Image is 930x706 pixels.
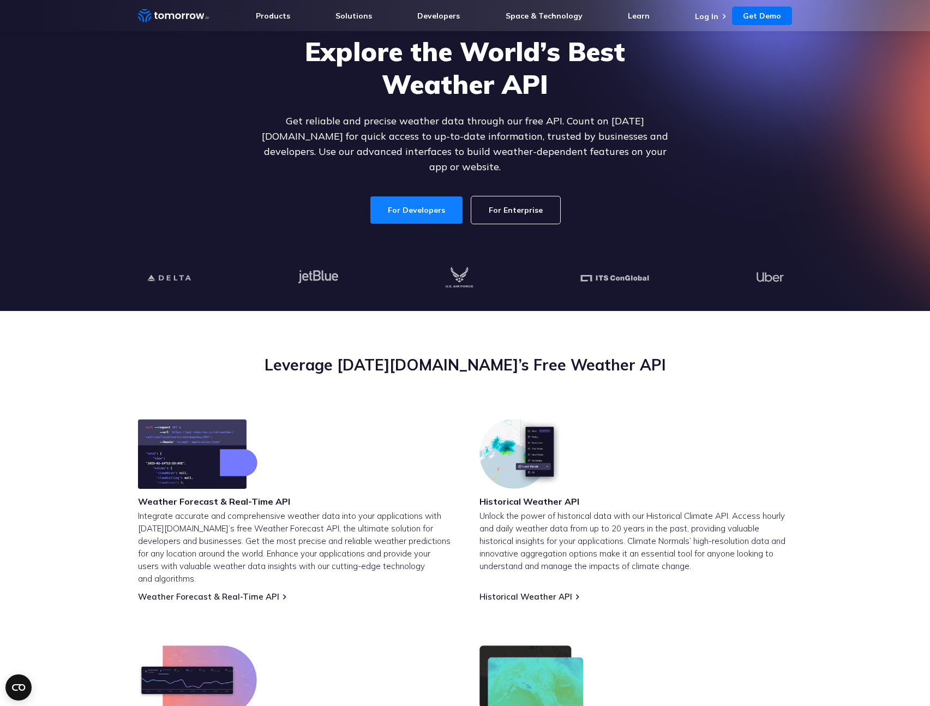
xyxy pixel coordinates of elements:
button: Open CMP widget [5,674,32,701]
a: Get Demo [732,7,792,25]
h3: Historical Weather API [479,495,579,507]
h3: Weather Forecast & Real-Time API [138,495,290,507]
a: For Developers [370,196,463,224]
p: Unlock the power of historical data with our Historical Climate API. Access hourly and daily weat... [479,510,793,572]
h2: Leverage [DATE][DOMAIN_NAME]’s Free Weather API [138,355,793,375]
a: For Enterprise [471,196,560,224]
a: Home link [138,8,209,24]
a: Weather Forecast & Real-Time API [138,591,279,602]
a: Developers [417,11,460,21]
a: Solutions [335,11,372,21]
p: Integrate accurate and comprehensive weather data into your applications with [DATE][DOMAIN_NAME]... [138,510,451,585]
h1: Explore the World’s Best Weather API [255,35,676,100]
a: Historical Weather API [479,591,572,602]
a: Learn [628,11,650,21]
p: Get reliable and precise weather data through our free API. Count on [DATE][DOMAIN_NAME] for quic... [255,113,676,175]
a: Space & Technology [506,11,583,21]
a: Products [256,11,290,21]
a: Log In [695,11,718,21]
